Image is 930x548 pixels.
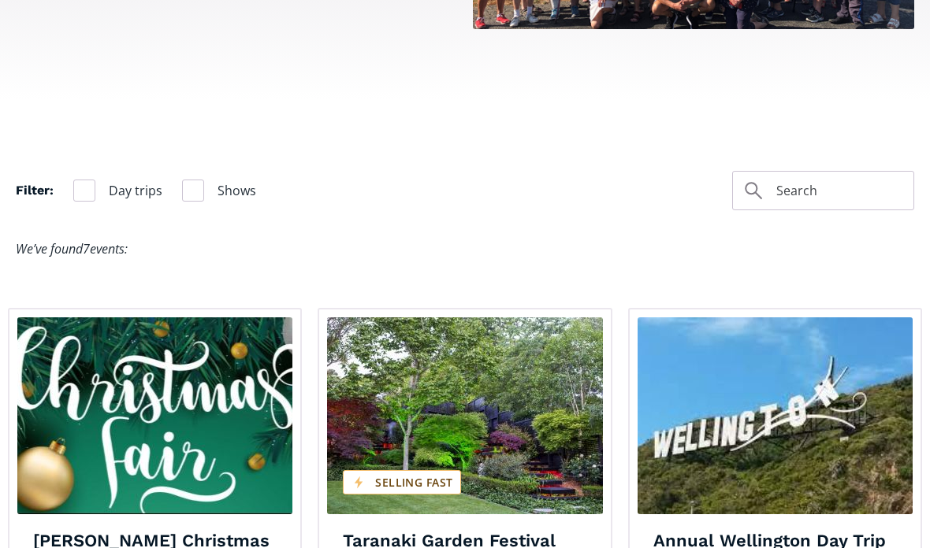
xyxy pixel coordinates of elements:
[343,471,461,495] div: Selling fast
[16,239,128,261] div: We’ve found events:
[732,172,914,211] form: Filter 2
[732,172,914,211] input: Search day trips and shows
[218,181,256,202] span: Shows
[83,241,90,258] span: 7
[16,180,256,202] form: Filter
[109,181,162,202] span: Day trips
[16,183,54,200] h4: Filter:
